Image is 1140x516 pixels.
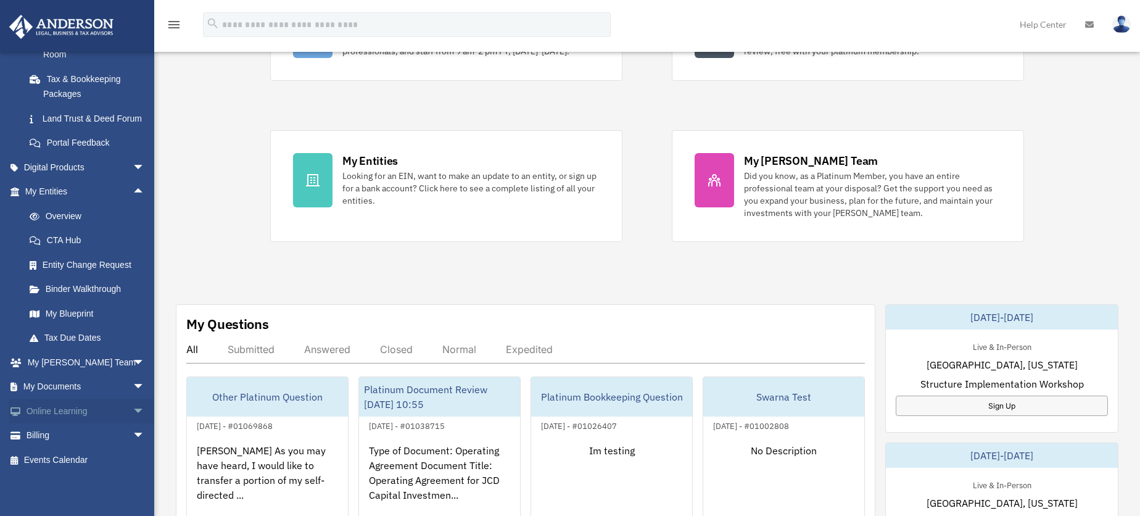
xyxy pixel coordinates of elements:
[9,180,163,204] a: My Entitiesarrow_drop_up
[9,155,163,180] a: Digital Productsarrow_drop_down
[133,399,157,424] span: arrow_drop_down
[703,377,864,417] div: Swarna Test
[442,343,476,356] div: Normal
[359,418,455,431] div: [DATE] - #01038715
[133,180,157,205] span: arrow_drop_up
[886,305,1118,330] div: [DATE]-[DATE]
[896,396,1108,416] a: Sign Up
[963,478,1041,491] div: Live & In-Person
[167,17,181,32] i: menu
[9,399,163,423] a: Online Learningarrow_drop_down
[304,343,350,356] div: Answered
[359,377,520,417] div: Platinum Document Review [DATE] 10:55
[380,343,413,356] div: Closed
[17,228,163,253] a: CTA Hub
[228,343,275,356] div: Submitted
[133,423,157,449] span: arrow_drop_down
[963,339,1041,352] div: Live & In-Person
[133,155,157,180] span: arrow_drop_down
[187,377,348,417] div: Other Platinum Question
[927,496,1078,510] span: [GEOGRAPHIC_DATA], [US_STATE]
[927,357,1078,372] span: [GEOGRAPHIC_DATA], [US_STATE]
[17,67,163,106] a: Tax & Bookkeeping Packages
[270,130,622,242] a: My Entities Looking for an EIN, want to make an update to an entity, or sign up for a bank accoun...
[920,377,1084,391] span: Structure Implementation Workshop
[133,375,157,400] span: arrow_drop_down
[9,447,163,472] a: Events Calendar
[703,418,799,431] div: [DATE] - #01002808
[342,153,398,169] div: My Entities
[133,350,157,375] span: arrow_drop_down
[531,377,692,417] div: Platinum Bookkeeping Question
[17,252,163,277] a: Entity Change Request
[6,15,117,39] img: Anderson Advisors Platinum Portal
[672,130,1024,242] a: My [PERSON_NAME] Team Did you know, as a Platinum Member, you have an entire professional team at...
[744,170,1001,219] div: Did you know, as a Platinum Member, you have an entire professional team at your disposal? Get th...
[744,153,878,169] div: My [PERSON_NAME] Team
[17,301,163,326] a: My Blueprint
[886,443,1118,468] div: [DATE]-[DATE]
[342,170,600,207] div: Looking for an EIN, want to make an update to an entity, or sign up for a bank account? Click her...
[9,350,163,375] a: My [PERSON_NAME] Teamarrow_drop_down
[17,106,163,131] a: Land Trust & Deed Forum
[531,418,627,431] div: [DATE] - #01026407
[17,277,163,302] a: Binder Walkthrough
[186,315,269,333] div: My Questions
[17,326,163,351] a: Tax Due Dates
[9,423,163,448] a: Billingarrow_drop_down
[17,131,163,156] a: Portal Feedback
[186,343,198,356] div: All
[17,204,163,228] a: Overview
[506,343,553,356] div: Expedited
[187,418,283,431] div: [DATE] - #01069868
[9,375,163,399] a: My Documentsarrow_drop_down
[167,22,181,32] a: menu
[206,17,220,30] i: search
[1112,15,1131,33] img: User Pic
